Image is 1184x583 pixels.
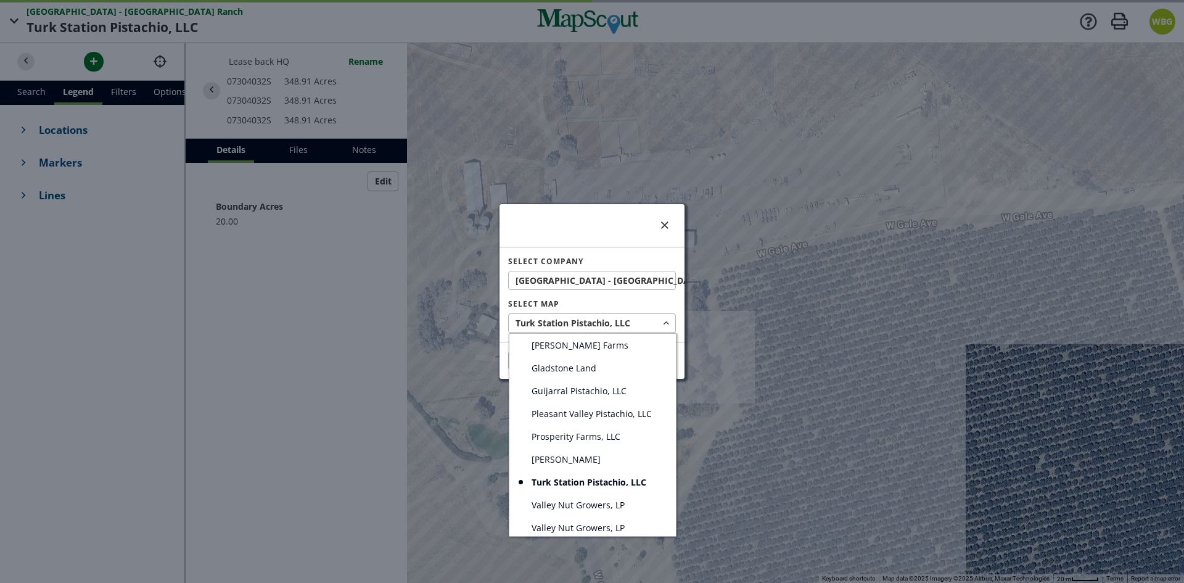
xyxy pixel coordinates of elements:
span: Valley Nut Growers, LP [532,498,625,511]
span: [PERSON_NAME] Farms [532,339,628,352]
span: Prosperity Farms, LLC [532,430,620,443]
span: Valley Nut Growers, LP ([PERSON_NAME][GEOGRAPHIC_DATA]) [532,521,662,560]
span: Guijarral Pistachio, LLC [532,384,627,397]
span: Pleasant Valley Pistachio, LLC [532,407,652,420]
span: Gladstone Land [532,362,596,374]
span: Turk Station Pistachio, LLC [532,476,646,489]
span: [PERSON_NAME] [532,453,601,466]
